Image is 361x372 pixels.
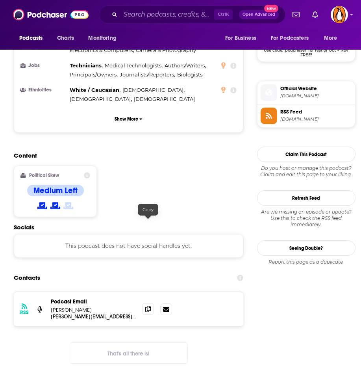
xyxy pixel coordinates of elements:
span: [DEMOGRAPHIC_DATA] [122,87,183,93]
span: attribution.libsyn.com [280,93,352,99]
span: Medical Technologists [105,62,161,69]
input: Search podcasts, credits, & more... [120,8,214,21]
div: Are we missing an episode or update? Use this to check the RSS feed immediately. [257,209,355,228]
span: Charts [57,33,74,44]
img: Podchaser - Follow, Share and Rate Podcasts [13,7,89,22]
a: RSS Feed[DOMAIN_NAME] [261,108,352,124]
span: , [105,61,163,70]
span: Electronics & Computers [70,47,133,53]
span: Do you host or manage this podcast? [257,165,355,171]
span: Technicians [70,62,102,69]
span: For Podcasters [271,33,309,44]
span: For Business [225,33,256,44]
span: Principals/Owners [70,71,117,78]
h3: Ethnicities [20,87,67,93]
span: , [120,70,175,79]
span: Official Website [280,85,352,92]
a: Show notifications dropdown [309,8,321,21]
button: open menu [318,31,347,46]
span: Ctrl K [214,9,233,20]
button: Open AdvancedNew [239,10,279,19]
span: Open Advanced [243,13,275,17]
span: White / Caucasian [70,87,119,93]
h2: Political Skew [29,173,59,178]
span: Journalists/Reporters [120,71,174,78]
p: [PERSON_NAME] [51,307,136,313]
span: , [122,86,185,95]
h2: Socials [14,223,243,231]
a: Libsyn Deal: Use code: 'podchaser' for rest of Oct + Nov FREE! [257,24,355,57]
span: [DEMOGRAPHIC_DATA] [134,96,195,102]
span: Podcasts [19,33,43,44]
a: Charts [52,31,79,46]
button: open menu [220,31,266,46]
span: New [264,5,278,12]
span: Monitoring [88,33,116,44]
img: User Profile [331,6,348,23]
p: [PERSON_NAME][EMAIL_ADDRESS][DOMAIN_NAME] [51,313,136,320]
button: open menu [83,31,126,46]
span: , [70,61,103,70]
span: , [70,95,132,104]
span: , [70,46,134,55]
a: Show notifications dropdown [289,8,303,21]
span: Use code: 'podchaser' for rest of Oct + Nov FREE! [257,43,355,58]
h3: RSS [20,309,29,316]
div: Copy [138,204,158,216]
h2: Content [14,152,237,159]
h3: Jobs [20,63,67,68]
div: Search podcasts, credits, & more... [99,6,285,24]
span: Camera & Photography [136,47,196,53]
span: attribution.libsyn.com [280,116,352,122]
button: Show profile menu [331,6,348,23]
a: Official Website[DOMAIN_NAME] [261,84,352,101]
button: open menu [14,31,53,46]
p: Show More [115,116,138,122]
button: Show More [20,112,237,126]
span: More [324,33,337,44]
span: RSS Feed [280,108,352,115]
a: Seeing Double? [257,240,355,256]
button: open menu [266,31,320,46]
span: , [165,61,206,70]
span: Authors/Writers [165,62,205,69]
span: Biologists [177,71,202,78]
button: Refresh Feed [257,190,355,206]
span: , [70,70,118,79]
span: , [70,86,120,95]
h4: Medium Left [33,186,78,195]
p: Podcast Email [51,298,136,305]
div: This podcast does not have social handles yet. [14,234,243,258]
button: Nothing here. [70,342,188,364]
span: Logged in as penguin_portfolio [331,6,348,23]
button: Claim This Podcast [257,147,355,162]
div: Report this page as a duplicate. [257,259,355,265]
h2: Contacts [14,270,40,285]
div: Claim and edit this page to your liking. [257,165,355,178]
span: [DEMOGRAPHIC_DATA] [70,96,131,102]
